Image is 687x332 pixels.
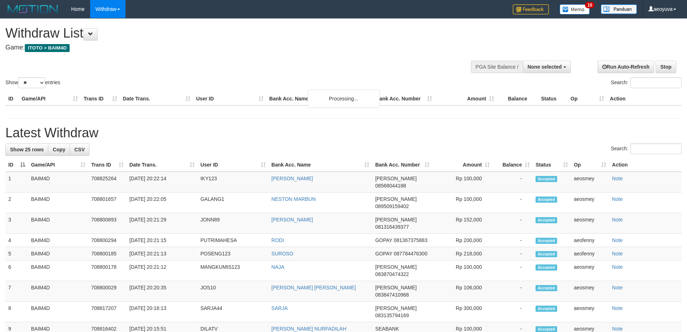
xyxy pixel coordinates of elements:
td: POSENG123 [198,247,269,260]
td: Rp 300,000 [432,302,493,322]
span: Show 25 rows [10,147,44,152]
td: 708800178 [88,260,127,281]
td: JOS10 [198,281,269,302]
th: Amount [435,92,497,105]
td: Rp 100,000 [432,260,493,281]
a: [PERSON_NAME] NURFADILAH [272,326,347,332]
td: [DATE] 20:20:35 [127,281,198,302]
td: 5 [5,247,28,260]
span: [PERSON_NAME] [375,217,417,223]
span: [PERSON_NAME] [375,196,417,202]
th: Action [609,158,682,172]
a: Note [612,237,623,243]
a: Show 25 rows [5,143,48,156]
a: Note [612,251,623,256]
th: Bank Acc. Number [373,92,435,105]
th: Game/API: activate to sort column ascending [28,158,88,172]
span: Accepted [536,197,557,203]
td: [DATE] 20:22:14 [127,172,198,193]
td: 708801657 [88,193,127,213]
th: Trans ID [81,92,120,105]
th: ID: activate to sort column descending [5,158,28,172]
div: PGA Site Balance / [471,61,523,73]
a: CSV [70,143,89,156]
span: Accepted [536,217,557,223]
td: BAIM4D [28,302,88,322]
span: [PERSON_NAME] [375,305,417,311]
td: Rp 218,000 [432,247,493,260]
td: aeofenny [571,234,609,247]
td: IKY123 [198,172,269,193]
th: Op [568,92,607,105]
td: MANGKUMIS123 [198,260,269,281]
td: aeosmey [571,172,609,193]
span: Accepted [536,285,557,291]
a: NESTON MARBUN [272,196,316,202]
img: Feedback.jpg [513,4,549,14]
h1: Withdraw List [5,26,451,40]
span: Accepted [536,306,557,312]
img: panduan.png [601,4,637,14]
td: - [493,260,533,281]
td: 708825264 [88,172,127,193]
td: [DATE] 20:21:13 [127,247,198,260]
span: Copy 087784476300 to clipboard [394,251,427,256]
td: - [493,247,533,260]
th: Op: activate to sort column ascending [571,158,609,172]
td: BAIM4D [28,260,88,281]
td: 708800294 [88,234,127,247]
span: GOPAY [375,237,392,243]
td: Rp 100,000 [432,193,493,213]
th: ID [5,92,19,105]
td: 708800893 [88,213,127,234]
td: 6 [5,260,28,281]
td: - [493,193,533,213]
td: - [493,234,533,247]
span: Copy 081367375883 to clipboard [394,237,427,243]
th: Date Trans. [120,92,193,105]
label: Search: [611,77,682,88]
td: 8 [5,302,28,322]
span: Accepted [536,251,557,257]
td: aeosmey [571,302,609,322]
a: SARJA [272,305,288,311]
span: Accepted [536,176,557,182]
h4: Game: [5,44,451,51]
span: [PERSON_NAME] [375,176,417,181]
label: Show entries [5,77,60,88]
a: NAJA [272,264,285,270]
td: aeofenny [571,247,609,260]
td: - [493,281,533,302]
h1: Latest Withdraw [5,126,682,140]
td: [DATE] 20:21:29 [127,213,198,234]
td: - [493,213,533,234]
span: [PERSON_NAME] [375,264,417,270]
a: Note [612,285,623,290]
td: [DATE] 20:16:13 [127,302,198,322]
span: SEABANK [375,326,399,332]
a: SUROSO [272,251,294,256]
td: BAIM4D [28,172,88,193]
a: Note [612,217,623,223]
a: Note [612,176,623,181]
td: [DATE] 20:21:15 [127,234,198,247]
span: 10 [585,2,595,8]
select: Showentries [18,77,45,88]
span: Copy 083847410968 to clipboard [375,292,409,298]
td: - [493,172,533,193]
a: Copy [48,143,70,156]
th: Game/API [19,92,81,105]
div: Processing... [308,90,380,108]
a: Note [612,264,623,270]
td: Rp 152,000 [432,213,493,234]
td: Rp 100,000 [432,172,493,193]
span: Copy 083135794169 to clipboard [375,312,409,318]
a: Stop [656,61,676,73]
th: Status: activate to sort column ascending [533,158,571,172]
span: GOPAY [375,251,392,256]
th: Balance: activate to sort column ascending [493,158,533,172]
td: 2 [5,193,28,213]
th: User ID [193,92,267,105]
img: MOTION_logo.png [5,4,60,14]
span: None selected [528,64,562,70]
